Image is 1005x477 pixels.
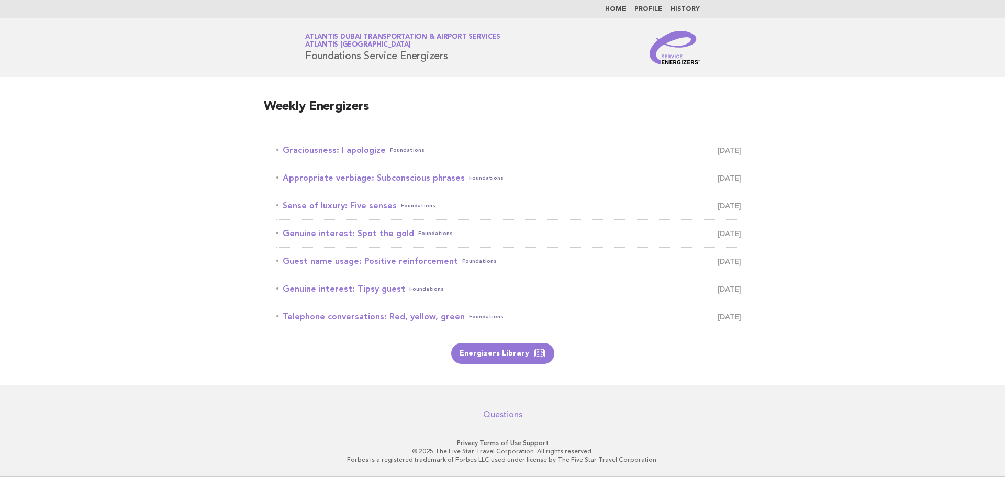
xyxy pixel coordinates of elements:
span: [DATE] [718,254,741,269]
a: History [671,6,700,13]
span: Foundations [401,198,435,213]
a: Sense of luxury: Five sensesFoundations [DATE] [276,198,741,213]
a: Genuine interest: Spot the goldFoundations [DATE] [276,226,741,241]
span: Foundations [390,143,425,158]
span: [DATE] [718,226,741,241]
a: Appropriate verbiage: Subconscious phrasesFoundations [DATE] [276,171,741,185]
a: Guest name usage: Positive reinforcementFoundations [DATE] [276,254,741,269]
a: Telephone conversations: Red, yellow, greenFoundations [DATE] [276,309,741,324]
h1: Foundations Service Energizers [305,34,500,61]
a: Atlantis Dubai Transportation & Airport ServicesAtlantis [GEOGRAPHIC_DATA] [305,34,500,48]
span: Foundations [469,171,504,185]
img: Service Energizers [650,31,700,64]
span: Foundations [409,282,444,296]
a: Profile [634,6,662,13]
a: Genuine interest: Tipsy guestFoundations [DATE] [276,282,741,296]
p: © 2025 The Five Star Travel Corporation. All rights reserved. [182,447,823,456]
span: Foundations [462,254,497,269]
p: Forbes is a registered trademark of Forbes LLC used under license by The Five Star Travel Corpora... [182,456,823,464]
span: [DATE] [718,309,741,324]
a: Graciousness: I apologizeFoundations [DATE] [276,143,741,158]
a: Support [523,439,549,447]
span: Foundations [418,226,453,241]
span: [DATE] [718,282,741,296]
span: Foundations [469,309,504,324]
span: [DATE] [718,143,741,158]
span: [DATE] [718,198,741,213]
h2: Weekly Energizers [264,98,741,124]
a: Questions [483,409,522,420]
span: [DATE] [718,171,741,185]
a: Home [605,6,626,13]
a: Terms of Use [479,439,521,447]
a: Energizers Library [451,343,554,364]
p: · · [182,439,823,447]
a: Privacy [457,439,478,447]
span: Atlantis [GEOGRAPHIC_DATA] [305,42,411,49]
